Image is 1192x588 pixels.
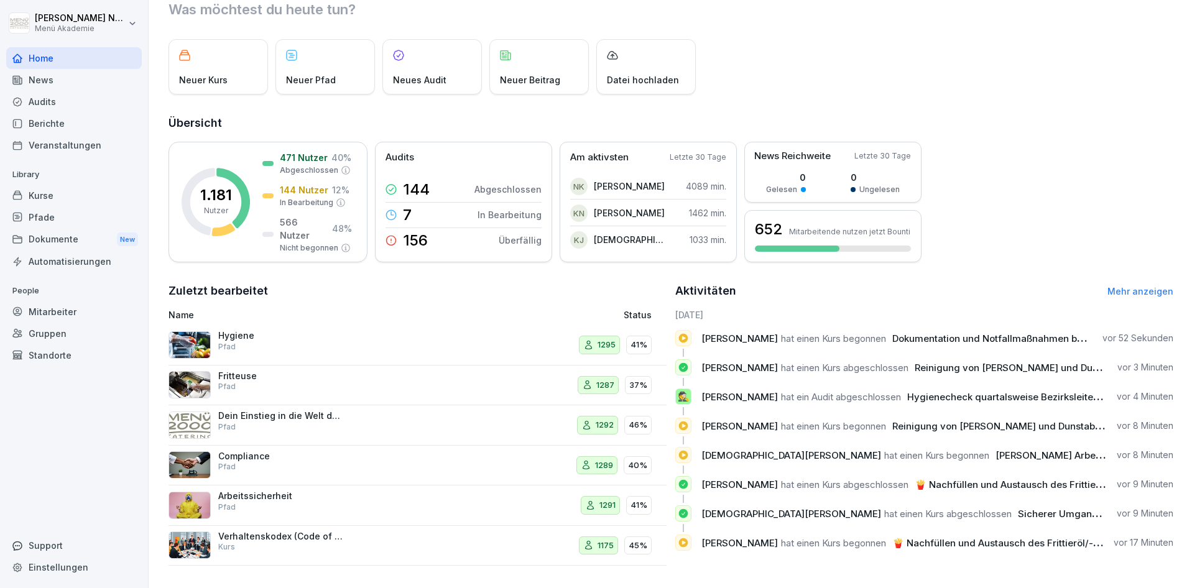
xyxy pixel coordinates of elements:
p: 144 [403,182,430,197]
p: [DEMOGRAPHIC_DATA][PERSON_NAME] [594,233,665,246]
p: Library [6,165,142,185]
p: 1289 [595,459,613,472]
span: [DEMOGRAPHIC_DATA][PERSON_NAME] [701,449,881,461]
span: hat einen Kurs begonnen [781,420,886,432]
div: Berichte [6,113,142,134]
span: 🍟 Nachfüllen und Austausch des Frittieröl/-fettes [915,479,1142,490]
p: Ungelesen [859,184,900,195]
img: f7m8v62ee7n5nq2sscivbeev.png [169,451,211,479]
p: 7 [403,208,412,223]
p: 1033 min. [690,233,726,246]
p: vor 4 Minuten [1117,390,1173,403]
div: Audits [6,91,142,113]
p: Audits [386,150,414,165]
div: KJ [570,231,588,249]
p: 144 Nutzer [280,183,328,196]
span: [PERSON_NAME] [701,537,778,549]
p: 0 [851,171,900,184]
a: HygienePfad129541% [169,325,667,365]
span: hat einen Kurs begonnen [781,333,886,344]
div: Einstellungen [6,556,142,578]
p: Nutzer [204,205,228,216]
p: vor 9 Minuten [1117,507,1173,520]
p: 46% [629,419,647,431]
a: Veranstaltungen [6,134,142,156]
a: Verhaltenskodex (Code of Conduct) Menü 2000Kurs117545% [169,526,667,566]
span: hat einen Kurs begonnen [884,449,989,461]
p: People [6,281,142,301]
img: wqxkok33wadzd5klxy6nhlik.png [169,411,211,439]
a: FritteusePfad128737% [169,365,667,406]
p: 1.181 [200,188,232,203]
div: Support [6,535,142,556]
a: News [6,69,142,91]
p: Hygiene [218,330,343,341]
p: 1175 [598,540,614,552]
p: 41% [631,339,647,351]
p: Name [169,308,481,321]
p: Arbeitssicherheit [218,490,343,502]
a: CompliancePfad128940% [169,446,667,486]
a: ArbeitssicherheitPfad129141% [169,485,667,526]
p: 40 % [331,151,351,164]
p: Nicht begonnen [280,242,338,254]
p: Kurs [218,541,235,553]
p: Am aktivsten [570,150,629,165]
p: 1295 [598,339,616,351]
p: 566 Nutzer [280,216,328,242]
p: 1291 [599,499,616,512]
a: Kurse [6,185,142,206]
a: Mitarbeiter [6,301,142,323]
p: Letzte 30 Tage [670,152,726,163]
span: [PERSON_NAME] [701,362,778,374]
div: NK [570,178,588,195]
span: 🍟 Nachfüllen und Austausch des Frittieröl/-fettes [892,537,1119,549]
p: [PERSON_NAME] [594,180,665,193]
span: [PERSON_NAME] [701,479,778,490]
p: 48 % [332,222,352,235]
p: Status [624,308,652,321]
span: [PERSON_NAME] [701,333,778,344]
a: Automatisierungen [6,250,142,272]
p: 37% [629,379,647,392]
span: [PERSON_NAME] [701,420,778,432]
p: Abgeschlossen [474,183,542,196]
p: In Bearbeitung [280,197,333,208]
p: Neues Audit [393,73,446,86]
img: hh3kvobgi93e94d22i1c6810.png [169,531,211,559]
p: Fritteuse [218,370,343,382]
p: Datei hochladen [607,73,679,86]
a: Home [6,47,142,69]
p: Pfad [218,341,236,352]
a: Standorte [6,344,142,366]
p: News Reichweite [754,149,831,163]
p: [PERSON_NAME] Nee [35,13,126,24]
p: 45% [629,540,647,552]
div: Dokumente [6,228,142,251]
a: Gruppen [6,323,142,344]
p: In Bearbeitung [478,208,542,221]
p: vor 9 Minuten [1117,478,1173,490]
a: Pfade [6,206,142,228]
p: vor 8 Minuten [1117,420,1173,432]
p: 4089 min. [686,180,726,193]
span: Reinigung von [PERSON_NAME] und Dunstabzugshauben [915,362,1173,374]
span: Reinigung von [PERSON_NAME] und Dunstabzugshauben [892,420,1150,432]
h2: Zuletzt bearbeitet [169,282,667,300]
span: hat ein Audit abgeschlossen [781,391,901,403]
p: Neuer Kurs [179,73,228,86]
p: Mitarbeitende nutzen jetzt Bounti [789,227,910,236]
p: Pfad [218,461,236,472]
p: 1462 min. [689,206,726,219]
p: 0 [766,171,806,184]
p: 1287 [596,379,614,392]
p: Letzte 30 Tage [854,150,911,162]
img: l7j8ma1q6cu44qkpc9tlpgs1.png [169,331,211,359]
p: Pfad [218,421,236,433]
